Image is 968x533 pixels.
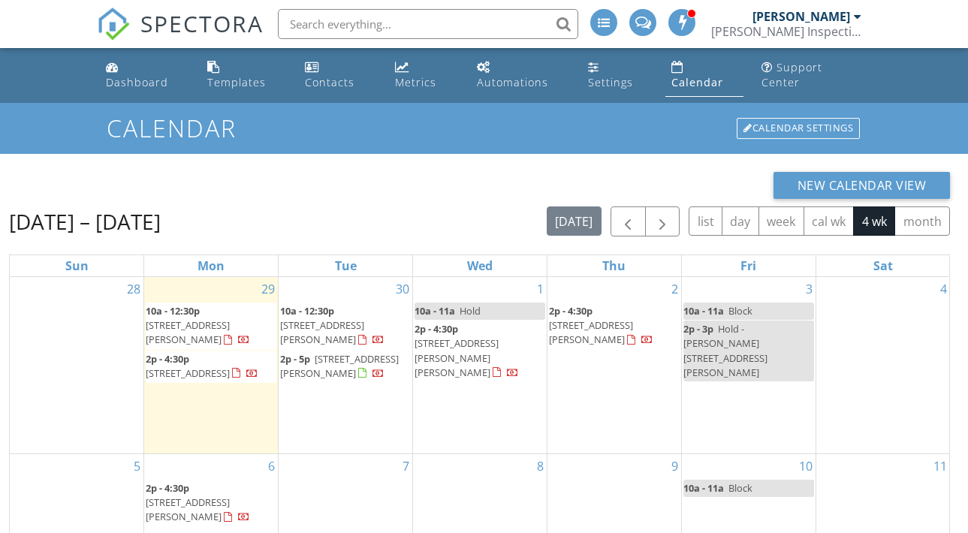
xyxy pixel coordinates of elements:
[265,454,278,478] a: Go to October 6, 2025
[140,8,264,39] span: SPECTORA
[62,255,92,276] a: Sunday
[146,351,276,383] a: 2p - 4:30p [STREET_ADDRESS]
[9,206,161,236] h2: [DATE] – [DATE]
[668,454,681,478] a: Go to October 9, 2025
[549,303,680,350] a: 2p - 4:30p [STREET_ADDRESS][PERSON_NAME]
[280,352,399,380] a: 2p - 5p [STREET_ADDRESS][PERSON_NAME]
[97,8,130,41] img: The Best Home Inspection Software - Spectora
[97,20,264,52] a: SPECTORA
[804,206,855,236] button: cal wk
[728,481,752,495] span: Block
[146,480,276,527] a: 2p - 4:30p [STREET_ADDRESS][PERSON_NAME]
[683,322,713,336] span: 2p - 3p
[752,9,850,24] div: [PERSON_NAME]
[389,54,459,97] a: Metrics
[735,116,861,140] a: Calendar Settings
[107,115,862,141] h1: Calendar
[144,277,279,454] td: Go to September 29, 2025
[100,54,189,97] a: Dashboard
[278,9,578,39] input: Search everything...
[534,454,547,478] a: Go to October 8, 2025
[400,454,412,478] a: Go to October 7, 2025
[930,454,950,478] a: Go to October 11, 2025
[332,255,360,276] a: Tuesday
[689,206,722,236] button: list
[280,318,364,346] span: [STREET_ADDRESS][PERSON_NAME]
[124,277,143,301] a: Go to September 28, 2025
[146,352,189,366] span: 2p - 4:30p
[796,454,816,478] a: Go to October 10, 2025
[737,118,860,139] div: Calendar Settings
[937,277,950,301] a: Go to October 4, 2025
[415,321,545,382] a: 2p - 4:30p [STREET_ADDRESS][PERSON_NAME][PERSON_NAME]
[611,206,646,237] button: Previous
[201,54,287,97] a: Templates
[146,352,258,380] a: 2p - 4:30p [STREET_ADDRESS]
[415,304,455,318] span: 10a - 11a
[258,277,278,301] a: Go to September 29, 2025
[549,304,593,318] span: 2p - 4:30p
[853,206,895,236] button: 4 wk
[870,255,896,276] a: Saturday
[460,304,481,318] span: Hold
[305,75,354,89] div: Contacts
[758,206,804,236] button: week
[645,206,680,237] button: Next
[280,304,384,346] a: 10a - 12:30p [STREET_ADDRESS][PERSON_NAME]
[280,351,411,383] a: 2p - 5p [STREET_ADDRESS][PERSON_NAME]
[207,75,266,89] div: Templates
[728,304,752,318] span: Block
[711,24,861,39] div: McNamara Inspections
[681,277,816,454] td: Go to October 3, 2025
[415,322,458,336] span: 2p - 4:30p
[464,255,496,276] a: Wednesday
[393,277,412,301] a: Go to September 30, 2025
[146,304,250,346] a: 10a - 12:30p [STREET_ADDRESS][PERSON_NAME]
[146,495,230,523] span: [STREET_ADDRESS][PERSON_NAME]
[146,481,189,495] span: 2p - 4:30p
[146,318,230,346] span: [STREET_ADDRESS][PERSON_NAME]
[761,60,822,89] div: Support Center
[279,277,413,454] td: Go to September 30, 2025
[280,352,310,366] span: 2p - 5p
[547,206,602,236] button: [DATE]
[773,172,951,199] button: New Calendar View
[477,75,548,89] div: Automations
[549,304,653,346] a: 2p - 4:30p [STREET_ADDRESS][PERSON_NAME]
[395,75,436,89] div: Metrics
[280,352,399,380] span: [STREET_ADDRESS][PERSON_NAME]
[280,304,334,318] span: 10a - 12:30p
[803,277,816,301] a: Go to October 3, 2025
[415,336,499,378] span: [STREET_ADDRESS][PERSON_NAME][PERSON_NAME]
[894,206,950,236] button: month
[195,255,228,276] a: Monday
[737,255,759,276] a: Friday
[722,206,759,236] button: day
[665,54,743,97] a: Calendar
[146,303,276,350] a: 10a - 12:30p [STREET_ADDRESS][PERSON_NAME]
[131,454,143,478] a: Go to October 5, 2025
[683,481,724,495] span: 10a - 11a
[588,75,633,89] div: Settings
[547,277,681,454] td: Go to October 2, 2025
[599,255,629,276] a: Thursday
[10,277,144,454] td: Go to September 28, 2025
[683,304,724,318] span: 10a - 11a
[549,318,633,346] span: [STREET_ADDRESS][PERSON_NAME]
[415,322,519,379] a: 2p - 4:30p [STREET_ADDRESS][PERSON_NAME][PERSON_NAME]
[146,481,250,523] a: 2p - 4:30p [STREET_ADDRESS][PERSON_NAME]
[299,54,377,97] a: Contacts
[413,277,547,454] td: Go to October 1, 2025
[471,54,570,97] a: Automations (Advanced)
[534,277,547,301] a: Go to October 1, 2025
[280,303,411,350] a: 10a - 12:30p [STREET_ADDRESS][PERSON_NAME]
[582,54,653,97] a: Settings
[146,366,230,380] span: [STREET_ADDRESS]
[671,75,723,89] div: Calendar
[146,304,200,318] span: 10a - 12:30p
[683,322,767,379] span: Hold - [PERSON_NAME] [STREET_ADDRESS][PERSON_NAME]
[668,277,681,301] a: Go to October 2, 2025
[106,75,168,89] div: Dashboard
[755,54,868,97] a: Support Center
[816,277,950,454] td: Go to October 4, 2025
